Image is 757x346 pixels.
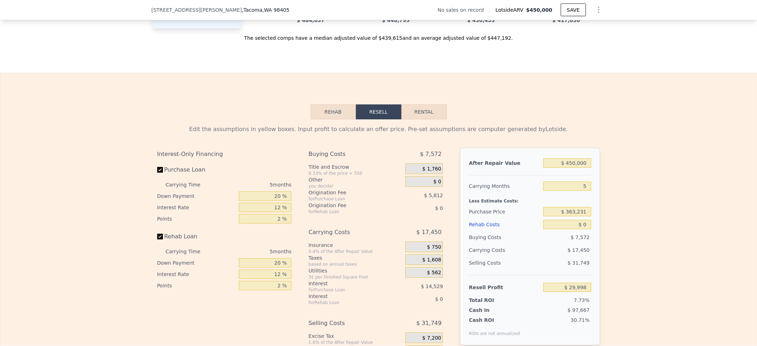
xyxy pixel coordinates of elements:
div: 0.4% of the After Repair Value [308,249,402,254]
span: $ 448,795 [382,17,410,23]
div: Buying Costs [469,231,541,244]
div: Cash In [469,307,513,314]
span: 7.73% [574,297,589,303]
div: Cash ROI [469,317,520,324]
div: for Rehab Loan [308,209,388,215]
span: $ 7,200 [422,335,441,341]
div: for Purchase Loan [308,196,388,202]
span: $450,000 [526,7,553,13]
div: Edit the assumptions in yellow boxes. Input profit to calculate an offer price. Pre-set assumptio... [157,125,600,134]
div: The selected comps have a median adjusted value of $439,615 and an average adjusted value of $447... [152,29,606,42]
span: $ 31,749 [416,317,441,330]
div: Down Payment [157,190,236,202]
label: Purchase Loan [157,163,236,176]
div: Interest Rate [157,202,236,213]
div: based on annual taxes [308,261,402,267]
div: Points [157,213,236,225]
span: $ 7,572 [571,234,589,240]
span: $ 750 [427,244,441,250]
input: Rehab Loan [157,234,163,239]
button: SAVE [561,4,586,16]
div: Carrying Months [469,180,541,193]
div: Origination Fee [308,202,388,209]
div: Purchase Price [469,205,541,218]
span: 30.71% [571,317,589,323]
div: Selling Costs [469,256,541,269]
input: Purchase Loan [157,167,163,173]
div: Origination Fee [308,189,388,196]
div: Buying Costs [308,148,388,161]
div: for Rehab Loan [308,300,388,306]
div: Points [157,280,236,291]
span: $ 0 [435,205,443,211]
div: Interest [308,280,388,287]
div: No sales on record [438,6,489,13]
span: Lotside ARV [495,6,526,13]
div: Down Payment [157,257,236,269]
div: Carrying Time [166,179,212,190]
div: Utilities [308,267,402,274]
div: Carrying Costs [308,226,388,239]
span: $ 17,450 [567,247,589,253]
span: $ 14,529 [421,283,443,289]
span: $ 31,749 [567,260,589,266]
div: 3¢ per Finished Square Foot [308,274,402,280]
div: Interest [308,293,388,300]
label: Rehab Loan [157,230,236,243]
div: Rehab Costs [469,218,541,231]
span: $ 17,450 [416,226,441,239]
span: , Tacoma [242,6,290,13]
button: Show Options [592,3,606,17]
button: Resell [356,104,401,119]
span: $ 5,812 [424,193,443,198]
div: Carrying Time [166,246,212,257]
div: Taxes [308,254,402,261]
div: Interest-Only Financing [157,148,292,161]
div: Title and Escrow [308,163,402,171]
div: Selling Costs [308,317,388,330]
div: Resell Profit [469,281,541,294]
span: $ 417,830 [552,17,580,23]
div: 5 months [215,246,292,257]
div: After Repair Value [469,157,541,169]
div: 5 months [215,179,292,190]
span: $ 562 [427,270,441,276]
div: Total ROI [469,297,513,304]
button: Rental [401,104,447,119]
span: $ 97,667 [567,307,589,313]
div: Excise Tax [308,333,402,340]
div: Insurance [308,242,402,249]
span: $ 484,037 [297,17,324,23]
div: Other [308,176,402,183]
span: $ 1,760 [422,166,441,172]
span: $ 430,435 [467,17,495,23]
div: Carrying Costs [469,244,513,256]
button: Rehab [311,104,356,119]
span: $ 0 [433,179,441,185]
span: $ 0 [435,296,443,302]
div: you decide! [308,183,402,189]
div: 1.6% of the After Repair Value [308,340,402,345]
div: Interest Rate [157,269,236,280]
span: , WA 98405 [262,7,289,13]
span: [STREET_ADDRESS][PERSON_NAME] [152,6,242,13]
div: ROIs are not annualized [469,324,520,336]
div: Less Estimate Costs: [469,193,591,205]
div: for Purchase Loan [308,287,388,293]
div: 0.33% of the price + 550 [308,171,402,176]
span: $ 7,572 [420,148,441,161]
span: $ 1,608 [422,257,441,263]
